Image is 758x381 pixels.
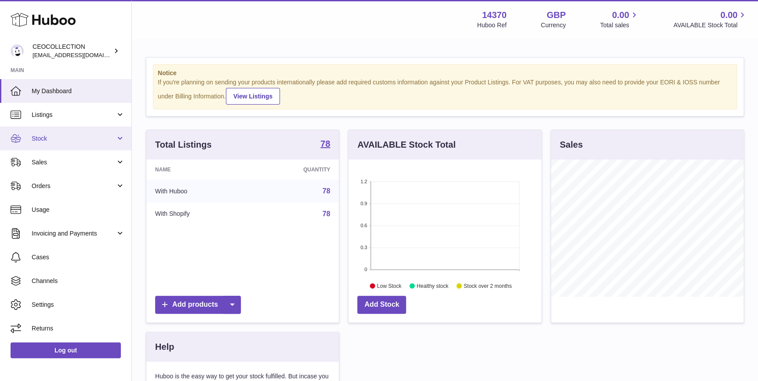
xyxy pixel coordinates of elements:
[600,9,639,29] a: 0.00 Total sales
[158,69,732,77] strong: Notice
[357,139,455,151] h3: AVAILABLE Stock Total
[464,283,511,289] text: Stock over 2 months
[146,160,250,180] th: Name
[323,187,330,195] a: 78
[477,21,507,29] div: Huboo Ref
[32,324,125,333] span: Returns
[32,182,116,190] span: Orders
[155,139,212,151] h3: Total Listings
[361,201,367,206] text: 0.9
[32,134,116,143] span: Stock
[320,139,330,148] strong: 78
[32,229,116,238] span: Invoicing and Payments
[11,342,121,358] a: Log out
[155,296,241,314] a: Add products
[146,180,250,203] td: With Huboo
[32,277,125,285] span: Channels
[33,43,112,59] div: CEOCOLLECTION
[560,139,583,151] h3: Sales
[600,21,639,29] span: Total sales
[32,158,116,167] span: Sales
[361,179,367,184] text: 1.2
[32,206,125,214] span: Usage
[250,160,339,180] th: Quantity
[377,283,402,289] text: Low Stock
[32,301,125,309] span: Settings
[320,139,330,150] a: 78
[155,341,174,353] h3: Help
[361,245,367,250] text: 0.3
[158,78,732,105] div: If you're planning on sending your products internationally please add required customs informati...
[361,223,367,228] text: 0.6
[32,253,125,261] span: Cases
[673,21,747,29] span: AVAILABLE Stock Total
[547,9,566,21] strong: GBP
[11,44,24,58] img: internalAdmin-14370@internal.huboo.com
[32,111,116,119] span: Listings
[32,87,125,95] span: My Dashboard
[720,9,737,21] span: 0.00
[33,51,129,58] span: [EMAIL_ADDRESS][DOMAIN_NAME]
[673,9,747,29] a: 0.00 AVAILABLE Stock Total
[365,267,367,272] text: 0
[146,203,250,225] td: With Shopify
[612,9,629,21] span: 0.00
[357,296,406,314] a: Add Stock
[482,9,507,21] strong: 14370
[226,88,280,105] a: View Listings
[417,283,449,289] text: Healthy stock
[323,210,330,218] a: 78
[541,21,566,29] div: Currency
